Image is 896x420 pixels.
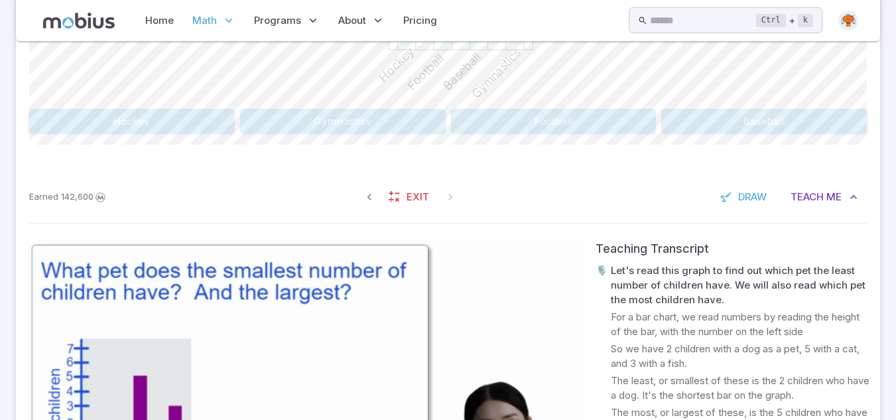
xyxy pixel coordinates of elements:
[141,5,178,36] a: Home
[611,310,869,339] p: For a bar chart, we read numbers by reading the height of the bar, with the number on the left side
[756,14,786,27] kbd: Ctrl
[404,51,445,92] text: Football
[713,184,776,210] button: Draw
[338,13,366,28] span: About
[756,13,813,29] div: +
[357,185,381,209] span: Previous Question
[781,184,867,210] button: TeachMe
[798,14,813,27] kbd: k
[791,190,824,204] span: Teach
[407,190,429,204] span: Exit
[29,190,58,204] span: Earned
[192,13,217,28] span: Math
[826,190,842,204] span: Me
[29,109,235,134] button: Hockey
[376,44,416,85] text: Hockey
[611,342,869,371] p: So we have 2 children with a dog as a pet, 5 with a cat, and 3 with a fish.
[254,13,301,28] span: Programs
[61,190,94,204] span: 142,600
[451,109,657,134] button: Football
[379,29,382,42] text: 1
[29,190,107,204] p: Earn Mobius dollars to buy game boosters
[240,109,446,134] button: Gymnastics
[468,46,523,101] text: Gymnastics
[596,240,869,258] div: Teaching Transcript
[661,109,867,134] button: Baseball
[838,11,858,31] img: oval.svg
[440,50,482,92] text: Baseball
[438,185,462,209] span: On Latest Question
[738,190,767,204] span: Draw
[381,184,438,210] a: Exit
[611,374,869,403] p: The least, or smallest of these is the 2 children who have a dog. It's the shortest bar on the gr...
[611,263,869,307] p: Let's read this graph to find out which pet the least number of children have. We will also read ...
[596,263,608,307] p: 🎙️
[399,5,441,36] a: Pricing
